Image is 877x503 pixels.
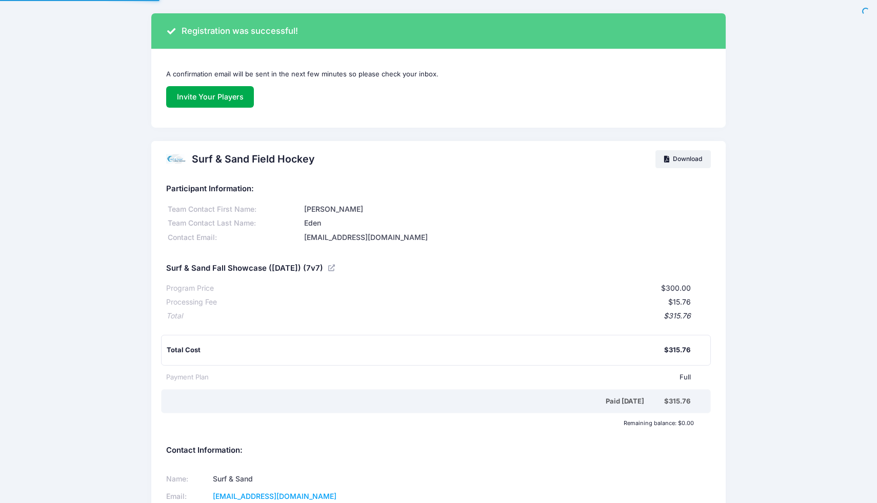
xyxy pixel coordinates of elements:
[166,311,183,321] div: Total
[209,470,425,488] td: Surf & Sand
[166,283,214,294] div: Program Price
[166,218,302,229] div: Team Contact Last Name:
[166,69,711,79] p: A confirmation email will be sent in the next few minutes so please check your inbox.
[209,372,691,383] div: Full
[166,204,302,215] div: Team Contact First Name:
[664,345,690,355] div: $315.76
[166,446,711,455] h5: Contact Information:
[166,297,217,308] div: Processing Fee
[166,264,323,273] h5: Surf & Sand Fall Showcase ([DATE]) (7v7)
[183,311,691,321] div: $315.76
[167,345,664,355] div: Total Cost
[328,264,336,273] a: View Registration Details
[655,150,711,168] a: Download
[182,26,298,36] h3: Registration was successful!
[661,284,691,292] span: $300.00
[213,492,336,500] a: [EMAIL_ADDRESS][DOMAIN_NAME]
[664,396,690,407] div: $315.76
[166,185,711,194] h5: Participant Information:
[302,218,710,229] div: Eden
[168,396,664,407] div: Paid [DATE]
[166,232,302,243] div: Contact Email:
[166,372,209,383] div: Payment Plan
[161,420,699,426] div: Remaining balance: $0.00
[217,297,691,308] div: $15.76
[166,470,209,488] td: Name:
[166,86,254,108] a: Invite Your Players
[302,204,710,215] div: [PERSON_NAME]
[192,153,314,165] h2: Surf & Sand Field Hockey
[302,232,710,243] div: [EMAIL_ADDRESS][DOMAIN_NAME]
